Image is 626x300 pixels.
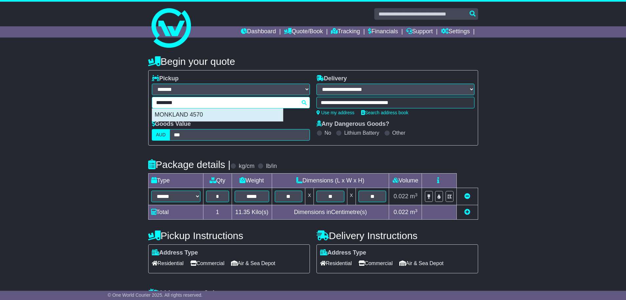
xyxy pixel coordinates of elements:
div: MONKLAND 4570 [152,109,283,121]
a: Remove this item [464,193,470,200]
a: Add new item [464,209,470,215]
span: m [410,209,418,215]
sup: 3 [415,192,418,197]
td: 1 [203,205,232,220]
label: Other [392,130,406,136]
label: Address Type [320,249,366,257]
label: kg/cm [239,163,254,170]
a: Support [406,26,433,38]
td: Total [148,205,203,220]
td: Kilo(s) [232,205,272,220]
span: 0.022 [394,209,408,215]
a: Search address book [361,110,408,115]
span: Air & Sea Depot [231,258,275,268]
sup: 3 [415,208,418,213]
label: Address Type [152,249,198,257]
td: Qty [203,174,232,188]
label: No [325,130,331,136]
label: lb/in [266,163,277,170]
label: AUD [152,129,170,141]
td: Volume [389,174,422,188]
span: 0.022 [394,193,408,200]
span: m [410,193,418,200]
a: Settings [441,26,470,38]
a: Financials [368,26,398,38]
td: x [347,188,356,205]
td: Dimensions (L x W x H) [272,174,389,188]
label: Any Dangerous Goods? [316,121,389,128]
span: © One World Courier 2025. All rights reserved. [108,292,203,298]
h4: Package details | [148,159,231,170]
h4: Warranty & Insurance [148,288,478,299]
td: Type [148,174,203,188]
a: Tracking [331,26,360,38]
a: Dashboard [241,26,276,38]
label: Goods Value [152,121,191,128]
td: Weight [232,174,272,188]
td: x [305,188,314,205]
h4: Begin your quote [148,56,478,67]
a: Quote/Book [284,26,323,38]
span: Residential [320,258,352,268]
span: Commercial [359,258,393,268]
label: Lithium Battery [344,130,379,136]
h4: Pickup Instructions [148,230,310,241]
h4: Delivery Instructions [316,230,478,241]
label: Pickup [152,75,179,82]
span: 11.35 [235,209,250,215]
label: Delivery [316,75,347,82]
td: Dimensions in Centimetre(s) [272,205,389,220]
span: Air & Sea Depot [399,258,444,268]
span: Residential [152,258,184,268]
a: Use my address [316,110,355,115]
span: Commercial [190,258,224,268]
